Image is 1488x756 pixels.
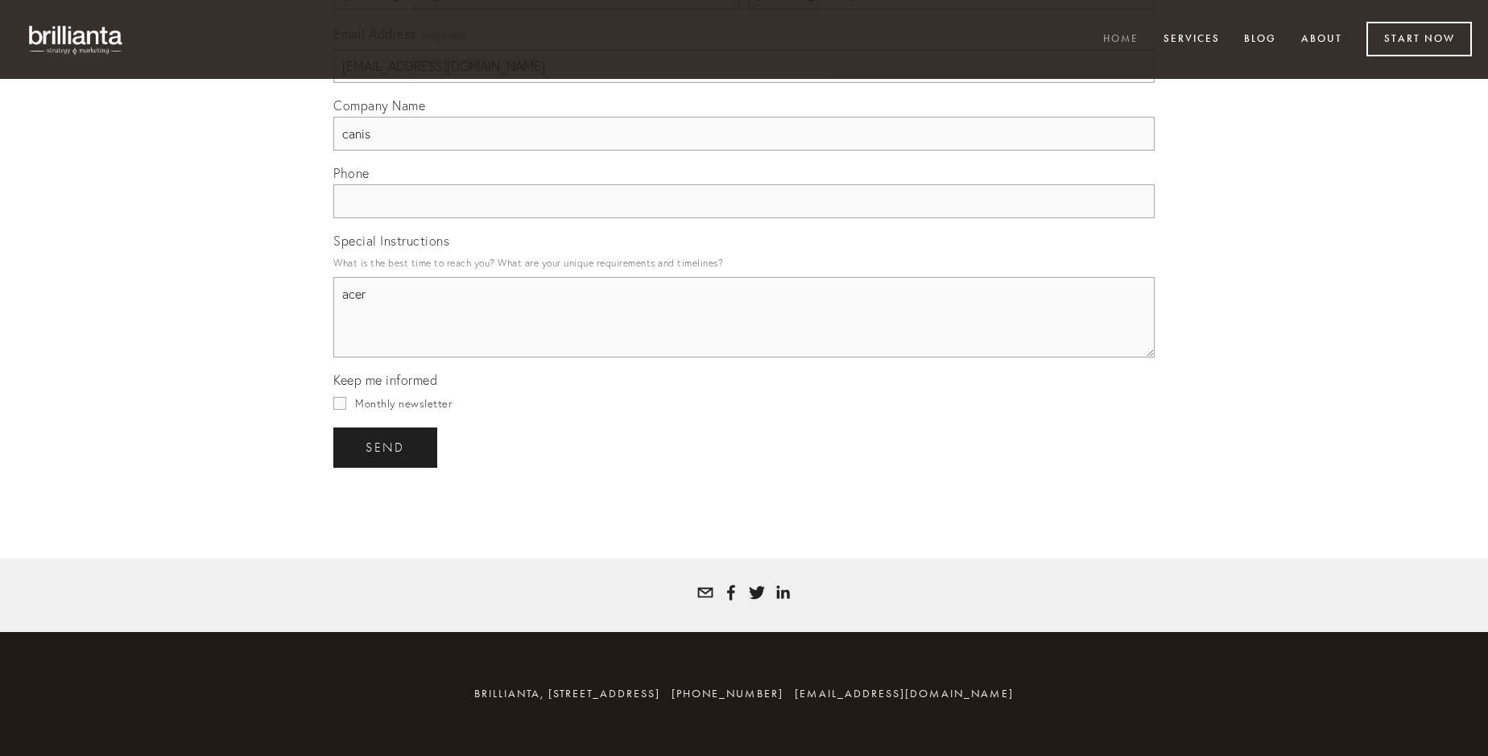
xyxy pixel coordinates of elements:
button: sendsend [333,428,437,468]
span: Special Instructions [333,233,449,249]
p: What is the best time to reach you? What are your unique requirements and timelines? [333,252,1155,274]
span: Company Name [333,97,425,114]
a: Tatyana White [749,585,765,601]
textarea: acer [333,277,1155,357]
a: tatyana@brillianta.com [697,585,713,601]
a: Start Now [1366,22,1472,56]
img: brillianta - research, strategy, marketing [16,16,137,63]
a: Home [1093,27,1149,53]
input: Monthly newsletter [333,397,346,410]
span: brillianta, [STREET_ADDRESS] [474,687,660,700]
span: Monthly newsletter [355,397,452,410]
span: Keep me informed [333,372,437,388]
span: [PHONE_NUMBER] [672,687,783,700]
a: Services [1153,27,1230,53]
span: Phone [333,165,370,181]
a: About [1291,27,1353,53]
a: Tatyana White [775,585,791,601]
a: [EMAIL_ADDRESS][DOMAIN_NAME] [795,687,1014,700]
a: Tatyana Bolotnikov White [723,585,739,601]
span: send [366,440,405,455]
a: Blog [1234,27,1287,53]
